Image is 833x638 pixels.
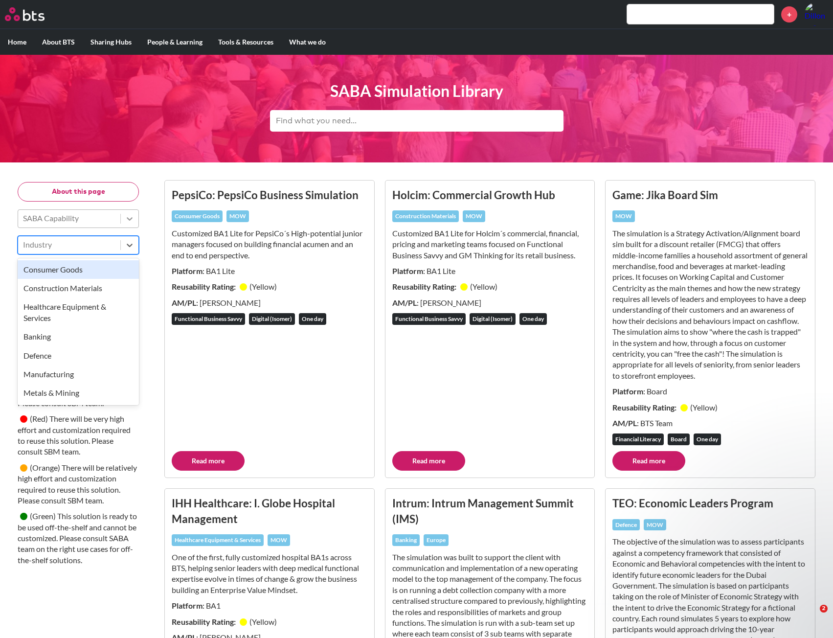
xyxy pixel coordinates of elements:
[30,414,48,423] small: ( Red )
[392,228,588,261] p: Customized BA1 Lite for Holcim´s commercial, financial, pricing and marketing teams ​focused on F...
[612,433,664,445] div: Financial Literacy
[172,617,237,626] strong: Reusability Rating:
[249,313,295,325] div: Digital (Isomer)
[172,297,367,308] p: : [PERSON_NAME]
[424,534,449,546] div: Europe
[392,187,588,203] h3: Holcim: Commercial Growth Hub
[18,346,139,365] div: Defence
[612,519,640,531] div: Defence
[612,387,643,396] strong: Platform
[612,386,808,397] p: : Board
[637,438,833,612] iframe: Intercom notifications message
[172,298,196,307] strong: AM/PL
[172,228,367,261] p: Customized BA1 Lite for PepsiCo´s High-potential junior managers focused on building financial ac...
[172,210,223,222] div: Consumer Goods
[172,600,367,611] p: : BA1
[392,451,465,471] a: Read more
[668,433,690,445] div: Board
[249,282,277,291] small: ( Yellow )
[18,260,139,279] div: Consumer Goods
[781,6,797,23] a: +
[281,29,334,55] label: What we do
[612,451,685,471] a: Read more
[612,418,637,428] strong: AM/PL
[172,313,245,325] div: Functional Business Savvy
[5,7,45,21] img: BTS Logo
[800,605,823,628] iframe: Intercom live chat
[18,384,139,402] div: Metals & Mining
[270,110,563,132] input: Find what you need...
[694,433,721,445] div: One day
[30,463,60,472] small: ( Orange )
[268,534,290,546] div: MOW
[18,279,139,297] div: Construction Materials
[226,210,249,222] div: MOW
[5,7,63,21] a: Go home
[519,313,547,325] div: One day
[34,29,83,55] label: About BTS
[470,313,516,325] div: Digital (Isomer)
[612,496,808,511] h3: TEO: Economic Leaders Program
[18,365,135,408] small: There will be relatively moderate effort and customization required to reuse this solution. Pleas...
[172,266,367,276] p: : BA1 Lite
[18,365,139,384] div: Manufacturing
[805,2,828,26] a: Profile
[392,313,466,325] div: Functional Business Savvy
[139,29,210,55] label: People & Learning
[18,414,131,456] small: There will be very high effort and customization required to reuse this solution. Please consult ...
[612,418,808,429] p: : BTS Team
[18,463,137,505] small: There will be relatively high effort and customization required to reuse this solution. Please co...
[612,187,808,203] h3: Game: Jika Board Sim
[392,298,417,307] strong: AM/PL
[172,496,367,526] h3: IHH Healthcare: I. Globe Hospital Management
[392,266,423,275] strong: Platform
[470,282,497,291] small: ( Yellow )
[612,403,678,412] strong: Reusability Rating:
[612,228,808,381] p: The simulation is a Strategy Activation/Alignment board sim built for a discount retailer (FMCG) ...
[172,266,203,275] strong: Platform
[612,210,635,222] div: MOW
[18,327,139,346] div: Banking
[690,403,718,412] small: ( Yellow )
[270,80,563,102] h1: SABA Simulation Library
[249,617,277,626] small: ( Yellow )
[463,210,485,222] div: MOW
[392,297,588,308] p: : [PERSON_NAME]
[392,210,459,222] div: Construction Materials
[172,187,367,203] h3: PepsiCo: PepsiCo Business Simulation
[805,2,828,26] img: Dillon Lee
[172,601,203,610] strong: Platform
[18,182,139,202] button: About this page
[210,29,281,55] label: Tools & Resources
[392,534,420,546] div: Banking
[30,511,56,521] small: ( Green )
[392,496,588,526] h3: Intrum: Intrum Management Summit (IMS)
[83,29,139,55] label: Sharing Hubs
[172,534,264,546] div: Healthcare Equipment & Services
[18,297,139,327] div: Healthcare Equipment & Services
[172,451,245,471] a: Read more
[172,282,237,291] strong: Reusability Rating:
[18,403,139,421] div: Media & Entertainment
[392,266,588,276] p: : BA1 Lite
[18,511,137,565] small: This solution is ready to be used off-the-shelf and cannot be customized. Please consult SABA tea...
[820,605,828,613] span: 2
[172,552,367,596] p: One of the first, fully customized hospital BA1s across BTS, helping senior leaders with deep med...
[392,282,458,291] strong: Reusability Rating:
[299,313,326,325] div: One day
